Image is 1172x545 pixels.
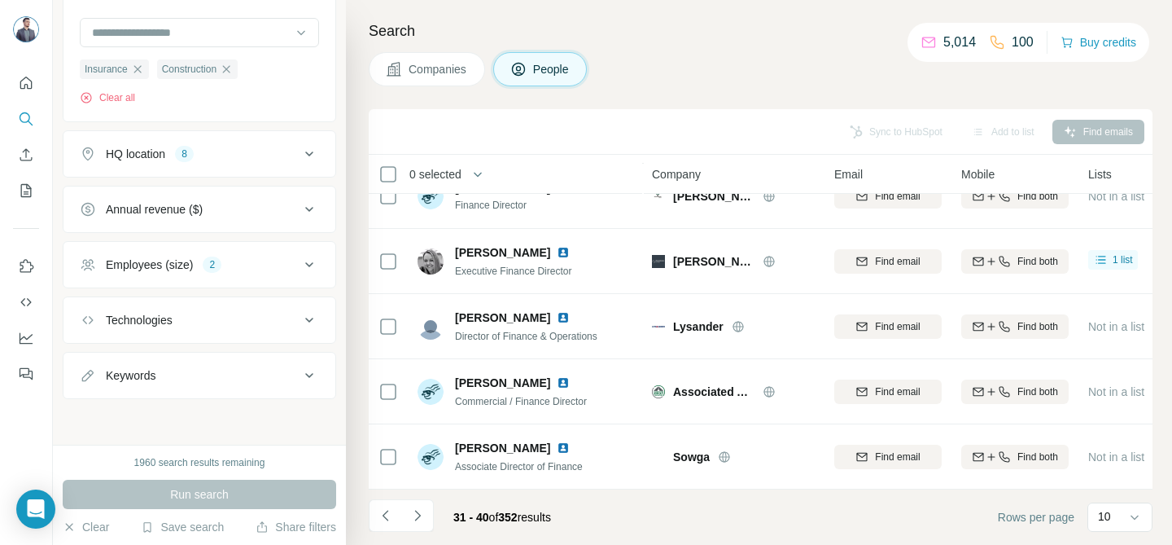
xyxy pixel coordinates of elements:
[961,166,995,182] span: Mobile
[63,519,109,535] button: Clear
[453,511,551,524] span: results
[13,68,39,98] button: Quick start
[175,147,194,161] div: 8
[409,61,468,77] span: Companies
[1060,31,1136,54] button: Buy credits
[256,519,336,535] button: Share filters
[673,449,710,465] span: Sowga
[106,257,193,273] div: Employees (size)
[652,166,701,182] span: Company
[961,314,1069,339] button: Find both
[1017,254,1058,269] span: Find both
[162,62,216,77] span: Construction
[834,166,863,182] span: Email
[63,134,335,174] button: HQ location8
[943,33,976,52] p: 5,014
[455,396,587,407] span: Commercial / Finance Director
[106,312,173,328] div: Technologies
[652,190,665,203] img: Logo of Wooldridge Group
[418,379,444,405] img: Avatar
[13,323,39,353] button: Dashboard
[652,255,665,268] img: Logo of Richard Jackson
[498,511,517,524] span: 352
[455,244,550,261] span: [PERSON_NAME]
[455,375,550,391] span: [PERSON_NAME]
[13,288,39,317] button: Use Surfe API
[1088,451,1144,464] span: Not in a list
[13,104,39,134] button: Search
[834,249,942,274] button: Find email
[455,198,589,213] span: Finance Director
[875,254,920,269] span: Find email
[455,331,597,342] span: Director of Finance & Operations
[13,16,39,42] img: Avatar
[409,166,461,182] span: 0 selected
[401,499,434,532] button: Navigate to next page
[369,499,401,532] button: Navigate to previous page
[455,461,583,472] span: Associate Director of Finance
[455,182,550,195] span: [PERSON_NAME]
[13,359,39,389] button: Feedback
[453,511,489,524] span: 31 - 40
[875,450,920,464] span: Find email
[834,184,942,209] button: Find email
[652,451,665,464] img: Logo of Sowga
[418,248,444,275] img: Avatar
[80,90,135,105] button: Clear all
[1113,253,1133,267] span: 1 list
[1017,450,1058,464] span: Find both
[134,455,265,470] div: 1960 search results remaining
[961,445,1069,469] button: Find both
[16,490,55,529] div: Open Intercom Messenger
[673,384,754,400] span: Associated Asphalt
[961,380,1069,404] button: Find both
[1088,166,1112,182] span: Lists
[673,188,754,204] span: [PERSON_NAME] Group
[557,442,570,455] img: LinkedIn logo
[85,62,128,77] span: Insurance
[875,189,920,204] span: Find email
[141,519,224,535] button: Save search
[489,511,499,524] span: of
[673,253,754,270] span: [PERSON_NAME]
[418,183,444,209] img: Avatar
[369,20,1152,42] h4: Search
[1017,385,1058,399] span: Find both
[63,245,335,284] button: Employees (size)2
[63,190,335,229] button: Annual revenue ($)
[557,246,570,259] img: LinkedIn logo
[652,320,665,333] img: Logo of Lysander
[418,314,444,340] img: Avatar
[63,301,335,340] button: Technologies
[1088,190,1144,203] span: Not in a list
[961,184,1069,209] button: Find both
[63,356,335,395] button: Keywords
[455,440,550,456] span: [PERSON_NAME]
[106,367,155,384] div: Keywords
[961,249,1069,274] button: Find both
[106,201,203,218] div: Annual revenue ($)
[557,376,570,389] img: LinkedIn logo
[834,314,942,339] button: Find email
[673,319,724,335] span: Lysander
[533,61,571,77] span: People
[455,310,550,326] span: [PERSON_NAME]
[455,266,571,277] span: Executive Finance Director
[13,176,39,205] button: My lists
[1088,385,1144,398] span: Not in a list
[652,385,665,398] img: Logo of Associated Asphalt
[418,444,444,470] img: Avatar
[1098,508,1111,525] p: 10
[203,257,221,272] div: 2
[1017,189,1058,204] span: Find both
[1017,319,1058,334] span: Find both
[875,319,920,334] span: Find email
[557,311,570,324] img: LinkedIn logo
[13,252,39,281] button: Use Surfe on LinkedIn
[875,385,920,399] span: Find email
[1012,33,1034,52] p: 100
[834,445,942,469] button: Find email
[834,380,942,404] button: Find email
[998,509,1074,525] span: Rows per page
[106,146,165,162] div: HQ location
